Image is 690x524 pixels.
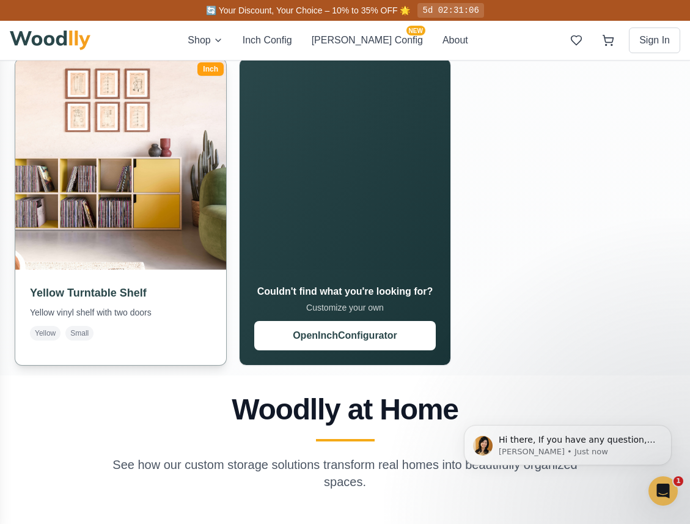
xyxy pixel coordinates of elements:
p: Customize your own [254,301,436,314]
video: Your browser does not support the video tag. [240,59,450,270]
h3: Yellow Turntable Shelf [30,284,211,301]
span: Small [65,326,94,341]
button: Shop [188,33,222,48]
p: See how our custom storage solutions transform real homes into beautifully organized spaces. [111,456,580,490]
iframe: Intercom live chat [648,476,678,506]
button: Sign In [629,28,680,53]
button: [PERSON_NAME] ConfigNEW [312,33,423,48]
img: Woodlly [10,31,90,50]
iframe: Intercom notifications message [446,399,690,491]
img: Yellow Turntable Shelf [10,53,231,275]
span: Yellow [30,326,61,341]
button: OpenInchConfigurator [254,321,436,350]
div: Inch [197,62,224,76]
span: NEW [406,26,425,35]
span: 1 [673,476,683,486]
span: 🔄 Your Discount, Your Choice – 10% to 35% OFF 🌟 [206,6,410,15]
button: Inch Config [243,33,292,48]
h2: Woodlly at Home [15,395,675,424]
h3: Couldn't find what you're looking for? [254,284,436,299]
p: Yellow vinyl shelf with two doors [30,306,211,319]
button: About [442,33,468,48]
div: 5d 02:31:06 [417,3,483,18]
